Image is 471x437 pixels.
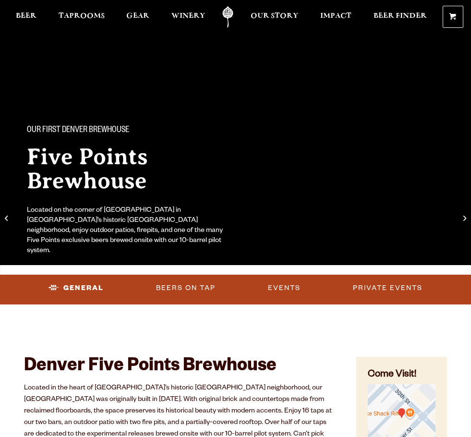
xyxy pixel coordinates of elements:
a: Impact [320,6,351,28]
a: Winery [171,6,205,28]
span: Gear [126,12,149,20]
span: Our First Denver Brewhouse [27,124,129,137]
h2: Five Points Brewhouse [27,145,234,193]
a: Beer [16,6,36,28]
h4: Come Visit! [368,368,435,382]
span: Taprooms [59,12,105,20]
a: General [45,277,108,299]
span: Beer Finder [374,12,427,20]
a: Beers on Tap [152,277,219,299]
a: Odell Home [216,6,240,28]
a: Private Events [349,277,426,299]
span: Impact [320,12,351,20]
span: Winery [171,12,205,20]
a: Our Story [251,6,298,28]
a: Gear [126,6,149,28]
a: Taprooms [59,6,105,28]
a: Beer Finder [374,6,427,28]
div: Located on the corner of [GEOGRAPHIC_DATA] in [GEOGRAPHIC_DATA]’s historic [GEOGRAPHIC_DATA] neig... [27,206,234,256]
span: Beer [16,12,36,20]
h2: Denver Five Points Brewhouse [24,357,332,378]
a: Events [264,277,304,299]
span: Our Story [251,12,298,20]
